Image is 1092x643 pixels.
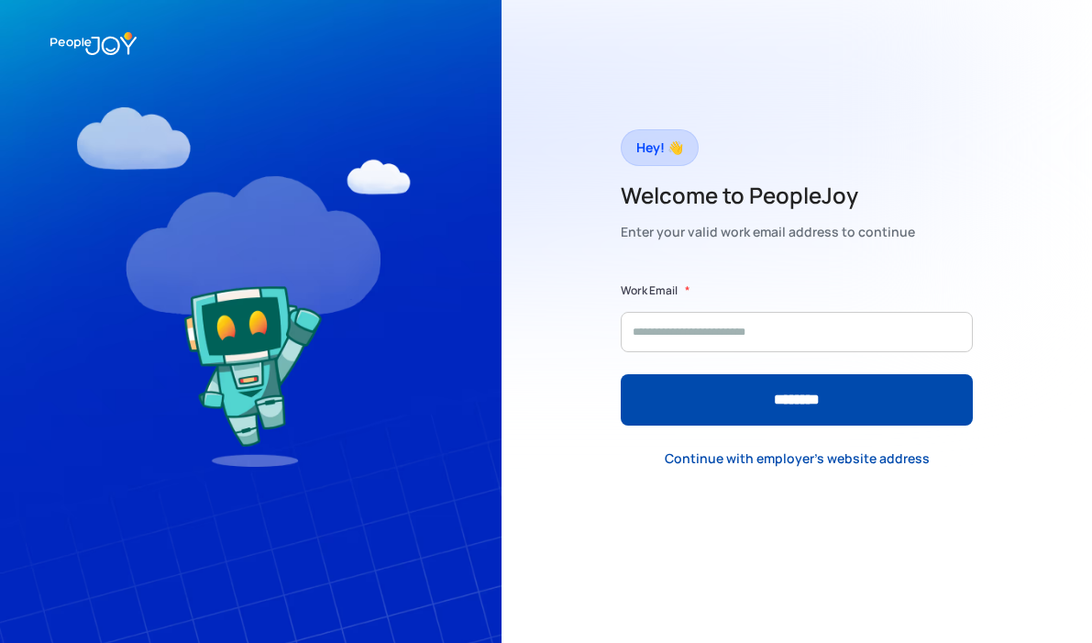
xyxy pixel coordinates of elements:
[650,439,944,477] a: Continue with employer's website address
[621,282,973,426] form: Form
[621,219,915,245] div: Enter your valid work email address to continue
[621,282,678,300] label: Work Email
[636,135,683,161] div: Hey! 👋
[621,181,915,210] h2: Welcome to PeopleJoy
[665,449,930,468] div: Continue with employer's website address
